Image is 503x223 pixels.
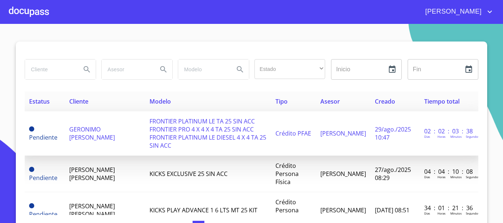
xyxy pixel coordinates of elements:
span: Crédito Persona Física [275,198,299,222]
button: Search [155,61,172,78]
input: search [102,60,152,79]
div: ​ [254,59,325,79]
span: [PERSON_NAME] [PERSON_NAME] [69,202,115,218]
span: Creado [375,97,395,105]
p: Dias [424,211,430,215]
p: Horas [437,175,446,179]
span: Pendiente [29,210,57,218]
p: Horas [437,211,446,215]
span: Tipo [275,97,288,105]
p: Dias [424,134,430,139]
p: Segundos [466,134,479,139]
span: [PERSON_NAME] [320,170,366,178]
span: [PERSON_NAME] [PERSON_NAME] [69,166,115,182]
p: 34 : 01 : 21 : 36 [424,204,474,212]
span: Pendiente [29,203,34,208]
input: search [25,60,75,79]
span: KICKS PLAY ADVANCE 1 6 LTS MT 25 KIT [150,206,257,214]
button: account of current user [420,6,494,18]
p: 04 : 04 : 10 : 08 [424,168,474,176]
span: Crédito Persona Física [275,162,299,186]
span: KICKS EXCLUSIVE 25 SIN ACC [150,170,228,178]
span: Crédito PFAE [275,129,311,137]
span: 27/ago./2025 08:29 [375,166,411,182]
span: Tiempo total [424,97,460,105]
p: Minutos [450,211,462,215]
p: 02 : 02 : 03 : 38 [424,127,474,135]
p: Minutos [450,134,462,139]
span: Modelo [150,97,171,105]
span: Estatus [29,97,50,105]
p: Segundos [466,175,479,179]
span: Pendiente [29,174,57,182]
button: Search [231,61,249,78]
span: Cliente [69,97,88,105]
button: Search [78,61,96,78]
input: search [178,60,228,79]
span: Asesor [320,97,340,105]
span: FRONTIER PLATINUM LE TA 25 SIN ACC FRONTIER PRO 4 X 4 X 4 TA 25 SIN ACC FRONTIER PLATINUM LE DIES... [150,117,266,150]
span: Pendiente [29,133,57,141]
p: Minutos [450,175,462,179]
span: [PERSON_NAME] [420,6,485,18]
span: GERONIMO [PERSON_NAME] [69,125,115,141]
span: [PERSON_NAME] [320,129,366,137]
p: Dias [424,175,430,179]
span: [DATE] 08:51 [375,206,409,214]
span: Pendiente [29,126,34,132]
span: [PERSON_NAME] [320,206,366,214]
span: Pendiente [29,167,34,172]
span: 29/ago./2025 10:47 [375,125,411,141]
p: Segundos [466,211,479,215]
p: Horas [437,134,446,139]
